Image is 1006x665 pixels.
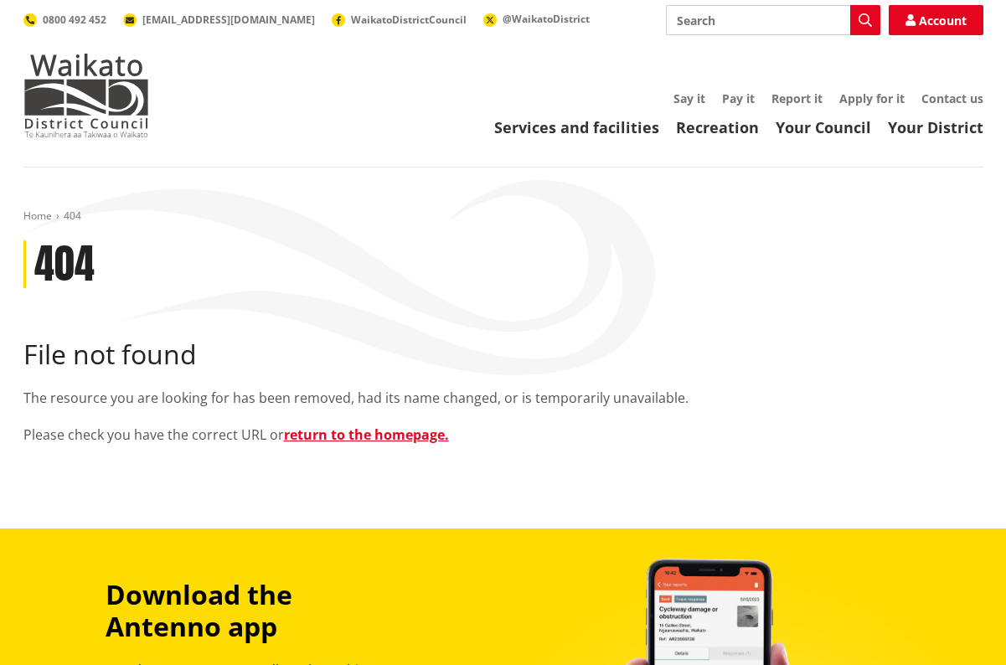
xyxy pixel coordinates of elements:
a: WaikatoDistrictCouncil [332,13,467,27]
a: Services and facilities [494,117,659,137]
a: 0800 492 452 [23,13,106,27]
h3: Download the Antenno app [106,579,409,643]
p: Please check you have the correct URL or [23,425,983,445]
a: Pay it [722,90,755,106]
span: [EMAIL_ADDRESS][DOMAIN_NAME] [142,13,315,27]
h1: 404 [34,240,95,289]
span: 0800 492 452 [43,13,106,27]
h2: File not found [23,338,983,370]
span: 404 [64,209,81,223]
a: @WaikatoDistrict [483,12,590,26]
input: Search input [666,5,880,35]
a: Apply for it [839,90,905,106]
span: WaikatoDistrictCouncil [351,13,467,27]
a: Home [23,209,52,223]
a: Say it [673,90,705,106]
a: Account [889,5,983,35]
a: return to the homepage. [284,425,449,444]
span: @WaikatoDistrict [503,12,590,26]
p: The resource you are looking for has been removed, had its name changed, or is temporarily unavai... [23,388,983,408]
a: Your Council [776,117,871,137]
a: Report it [771,90,823,106]
a: Recreation [676,117,759,137]
img: Waikato District Council - Te Kaunihera aa Takiwaa o Waikato [23,54,149,137]
a: [EMAIL_ADDRESS][DOMAIN_NAME] [123,13,315,27]
a: Contact us [921,90,983,106]
nav: breadcrumb [23,209,983,224]
a: Your District [888,117,983,137]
